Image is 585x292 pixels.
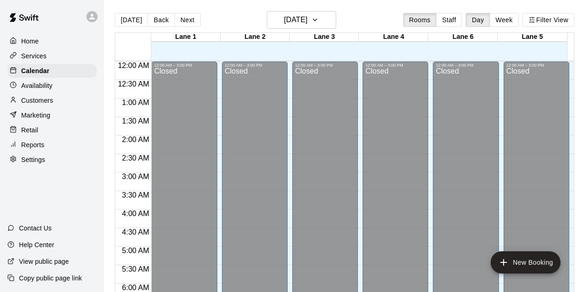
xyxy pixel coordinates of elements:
a: Settings [7,153,97,167]
p: Home [21,37,39,46]
div: Lane 6 [428,33,498,42]
span: 6:00 AM [120,284,152,292]
span: 12:30 AM [116,80,152,88]
a: Home [7,34,97,48]
div: 12:00 AM – 3:00 PM [506,63,567,68]
button: add [491,251,560,273]
div: Lane 1 [151,33,221,42]
div: Lane 4 [359,33,428,42]
p: Help Center [19,240,54,249]
p: Settings [21,155,45,164]
button: [DATE] [115,13,148,27]
span: 5:30 AM [120,265,152,273]
a: Reports [7,138,97,152]
p: Services [21,51,47,61]
span: 2:00 AM [120,136,152,143]
span: 5:00 AM [120,247,152,255]
span: 2:30 AM [120,154,152,162]
span: 3:00 AM [120,173,152,180]
a: Marketing [7,108,97,122]
span: 12:00 AM [116,62,152,69]
p: Copy public page link [19,273,82,283]
h6: [DATE] [284,13,308,26]
div: 12:00 AM – 3:00 PM [154,63,214,68]
div: 12:00 AM – 3:00 PM [365,63,425,68]
div: Lane 3 [289,33,359,42]
button: Rooms [403,13,437,27]
a: Availability [7,79,97,93]
span: 4:00 AM [120,210,152,217]
p: Contact Us [19,224,52,233]
a: Services [7,49,97,63]
span: 1:00 AM [120,99,152,106]
button: Day [466,13,490,27]
p: Customers [21,96,53,105]
button: Next [174,13,200,27]
a: Customers [7,93,97,107]
span: 4:30 AM [120,228,152,236]
button: Staff [436,13,462,27]
div: 12:00 AM – 3:00 PM [436,63,496,68]
p: Marketing [21,111,50,120]
div: 12:00 AM – 3:00 PM [225,63,285,68]
span: 1:30 AM [120,117,152,125]
div: Lane 5 [498,33,567,42]
div: 12:00 AM – 3:00 PM [295,63,355,68]
p: View public page [19,257,69,266]
a: Retail [7,123,97,137]
span: 3:30 AM [120,191,152,199]
p: Retail [21,125,38,135]
p: Availability [21,81,53,90]
div: Lane 2 [221,33,290,42]
button: Back [148,13,175,27]
button: Filter View [523,13,574,27]
p: Calendar [21,66,49,75]
p: Reports [21,140,44,149]
button: [DATE] [267,11,336,29]
button: Week [490,13,519,27]
a: Calendar [7,64,97,78]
